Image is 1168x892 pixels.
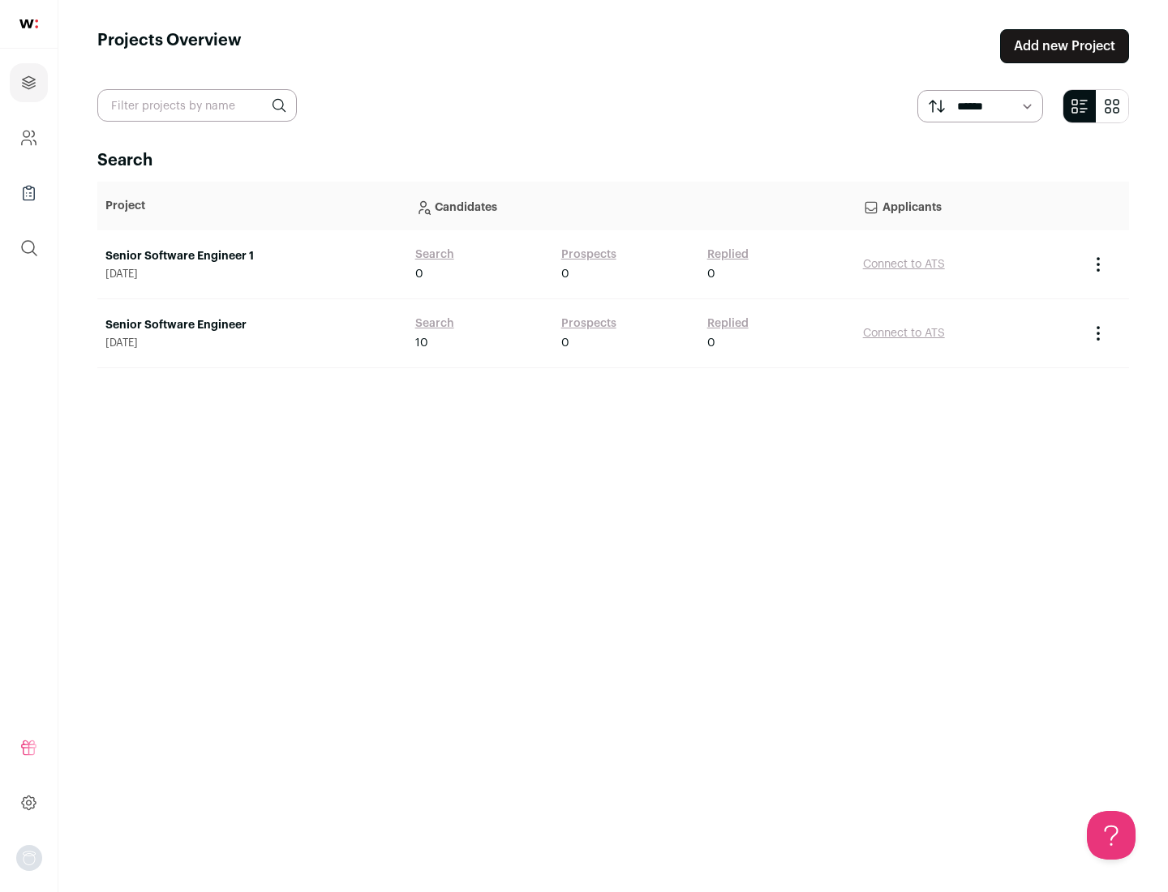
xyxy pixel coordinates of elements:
input: Filter projects by name [97,89,297,122]
button: Project Actions [1089,324,1108,343]
button: Project Actions [1089,255,1108,274]
a: Replied [707,247,749,263]
span: 0 [415,266,423,282]
img: nopic.png [16,845,42,871]
p: Project [105,198,399,214]
span: 0 [707,266,715,282]
a: Prospects [561,315,616,332]
a: Senior Software Engineer 1 [105,248,399,264]
a: Replied [707,315,749,332]
h2: Search [97,149,1129,172]
a: Projects [10,63,48,102]
span: [DATE] [105,268,399,281]
a: Senior Software Engineer [105,317,399,333]
iframe: Help Scout Beacon - Open [1087,811,1136,860]
span: 10 [415,335,428,351]
a: Connect to ATS [863,328,945,339]
a: Prospects [561,247,616,263]
a: Company and ATS Settings [10,118,48,157]
a: Company Lists [10,174,48,212]
a: Add new Project [1000,29,1129,63]
a: Search [415,315,454,332]
a: Connect to ATS [863,259,945,270]
span: 0 [707,335,715,351]
p: Applicants [863,190,1072,222]
img: wellfound-shorthand-0d5821cbd27db2630d0214b213865d53afaa358527fdda9d0ea32b1df1b89c2c.svg [19,19,38,28]
h1: Projects Overview [97,29,242,63]
span: 0 [561,335,569,351]
span: [DATE] [105,337,399,350]
span: 0 [561,266,569,282]
a: Search [415,247,454,263]
p: Candidates [415,190,847,222]
button: Open dropdown [16,845,42,871]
